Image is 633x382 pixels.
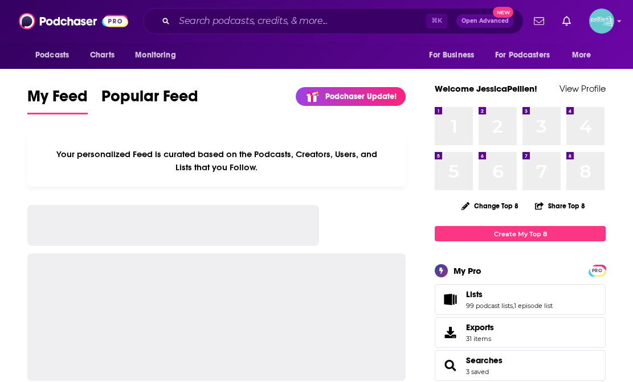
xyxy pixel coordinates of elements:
[439,325,462,340] span: Exports
[466,289,553,299] a: Lists
[83,44,121,66] a: Charts
[426,14,447,28] span: ⌘ K
[466,322,494,332] span: Exports
[135,47,175,63] span: Monitoring
[589,9,614,34] span: Logged in as JessicaPellien
[560,83,606,94] a: View Profile
[564,44,606,66] button: open menu
[27,44,84,66] button: open menu
[421,44,488,66] button: open menu
[325,92,397,101] p: Podchaser Update!
[435,83,537,94] a: Welcome JessicaPellien!
[101,87,198,113] span: Popular Feed
[174,12,426,30] input: Search podcasts, credits, & more...
[466,355,503,365] a: Searches
[435,226,606,241] a: Create My Top 8
[35,47,69,63] span: Podcasts
[19,10,128,32] img: Podchaser - Follow, Share and Rate Podcasts
[127,44,190,66] button: open menu
[529,11,549,31] a: Show notifications dropdown
[462,18,509,24] span: Open Advanced
[429,47,474,63] span: For Business
[513,302,514,310] span: ,
[143,8,524,34] div: Search podcasts, credits, & more...
[572,47,591,63] span: More
[27,87,88,113] span: My Feed
[466,289,483,299] span: Lists
[90,47,115,63] span: Charts
[27,135,406,187] div: Your personalized Feed is curated based on the Podcasts, Creators, Users, and Lists that you Follow.
[590,266,604,275] span: PRO
[439,358,462,373] a: Searches
[435,284,606,315] span: Lists
[534,195,586,217] button: Share Top 8
[455,199,525,213] button: Change Top 8
[27,87,88,114] a: My Feed
[456,14,514,28] button: Open AdvancedNew
[466,302,513,310] a: 99 podcast lists
[466,335,494,343] span: 31 items
[101,87,198,114] a: Popular Feed
[495,47,550,63] span: For Podcasters
[435,350,606,381] span: Searches
[589,9,614,34] button: Show profile menu
[590,266,604,274] a: PRO
[439,291,462,307] a: Lists
[466,368,489,376] a: 3 saved
[488,44,566,66] button: open menu
[589,9,614,34] img: User Profile
[435,317,606,348] a: Exports
[558,11,575,31] a: Show notifications dropdown
[454,265,481,276] div: My Pro
[493,7,513,18] span: New
[514,302,553,310] a: 1 episode list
